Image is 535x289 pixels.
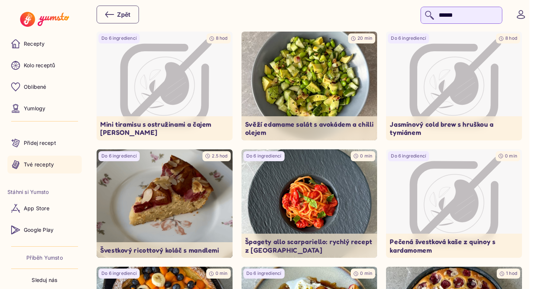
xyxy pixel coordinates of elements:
li: Stáhni si Yumsto [7,188,82,196]
p: Tvé recepty [24,161,54,168]
p: Do 6 ingrediencí [391,35,426,42]
a: Yumlogy [7,100,82,117]
p: Do 6 ingrediencí [391,153,426,159]
a: Image not availableDo 6 ingrediencí8 hodMini tiramisu s ostružinami a čajem [PERSON_NAME] [97,32,233,140]
a: Kolo receptů [7,56,82,74]
span: 2.5 hod [212,153,227,159]
p: Přidej recept [24,139,56,147]
p: Svěží edamame salát s avokádem a chilli olejem [245,120,374,137]
p: Oblíbené [24,83,46,91]
p: Recepty [24,40,45,48]
p: Do 6 ingrediencí [101,153,137,159]
p: Mini tiramisu s ostružinami a čajem [PERSON_NAME] [100,120,229,137]
img: undefined [241,149,377,258]
p: Do 6 ingrediencí [246,153,282,159]
a: undefinedDo 6 ingrediencí2.5 hodŠvestkový ricottový koláč s mandlemi [97,149,233,258]
a: Google Play [7,221,82,239]
div: Zpět [105,10,130,19]
p: App Store [24,205,49,212]
a: App Store [7,199,82,217]
a: undefined20 minSvěží edamame salát s avokádem a chilli olejem [241,32,377,140]
p: Švestkový ricottový koláč s mandlemi [100,246,229,254]
p: Yumlogy [24,105,45,112]
a: Příběh Yumsto [26,254,63,262]
p: Do 6 ingrediencí [101,270,137,277]
img: Yumsto logo [20,12,69,27]
div: Image not available [386,149,522,258]
p: Pečená švestková kaše z quinoy s kardamomem [390,237,518,254]
span: 8 hod [216,35,228,41]
p: Do 6 ingrediencí [101,35,137,42]
span: 0 min [360,153,372,159]
div: Image not available [97,32,233,140]
img: undefined [241,32,377,140]
span: 8 hod [505,35,517,41]
a: Přidej recept [7,134,82,152]
a: Image not availableDo 6 ingrediencí0 minPečená švestková kaše z quinoy s kardamomem [386,149,522,258]
span: 20 min [357,35,372,41]
p: Jasmínový cold brew s hruškou a tymiánem [390,120,518,137]
button: Zpět [97,6,139,23]
span: 1 hod [506,270,517,276]
span: 0 min [505,153,517,159]
a: Tvé recepty [7,156,82,173]
p: Do 6 ingrediencí [246,270,282,277]
span: 0 min [360,270,372,276]
div: Image not available [386,32,522,140]
a: Image not availableDo 6 ingrediencí8 hodJasmínový cold brew s hruškou a tymiánem [386,32,522,140]
p: Google Play [24,226,53,234]
img: undefined [97,149,233,258]
a: Recepty [7,35,82,53]
span: 0 min [215,270,228,276]
p: Kolo receptů [24,62,55,69]
a: Oblíbené [7,78,82,96]
a: undefinedDo 6 ingrediencí0 minŠpagety allo scarpariello: rychlý recept z [GEOGRAPHIC_DATA] [241,149,377,258]
p: Sleduj nás [32,276,57,284]
p: Špagety allo scarpariello: rychlý recept z [GEOGRAPHIC_DATA] [245,237,374,254]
